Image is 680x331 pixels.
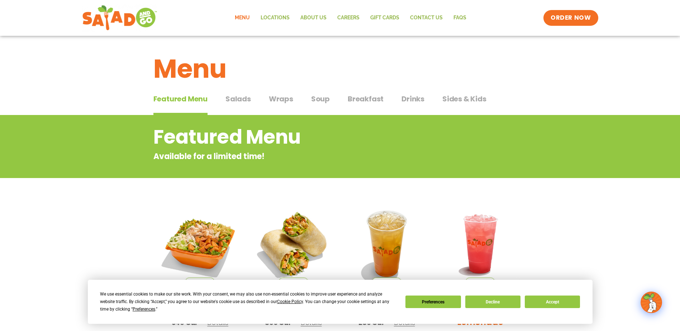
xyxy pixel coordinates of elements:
[641,292,661,312] img: wpChatIcon
[153,150,469,162] p: Available for a limited time!
[100,291,397,313] div: We use essential cookies to make our site work. With your consent, we may also use non-essential ...
[88,280,593,324] div: Cookie Consent Prompt
[295,10,332,26] a: About Us
[153,93,208,104] span: Featured Menu
[465,296,520,308] button: Decline
[405,10,448,26] a: Contact Us
[439,202,522,285] img: Product photo for Blackberry Bramble Lemonade
[365,10,405,26] a: GIFT CARDS
[372,278,401,285] span: Seasonal
[311,93,330,104] span: Soup
[525,296,580,308] button: Accept
[551,14,591,22] span: ORDER NOW
[405,296,461,308] button: Preferences
[277,299,303,304] span: Cookie Policy
[301,318,322,327] span: Details
[279,278,308,285] span: Seasonal
[153,91,527,115] div: Tabbed content
[153,49,527,88] h1: Menu
[153,123,469,152] h2: Featured Menu
[269,93,293,104] span: Wraps
[466,278,495,285] span: Seasonal
[185,278,214,285] span: Seasonal
[229,10,472,26] nav: Menu
[225,93,251,104] span: Salads
[401,93,424,104] span: Drinks
[133,307,155,312] span: Preferences
[346,202,428,285] img: Product photo for Apple Cider Lemonade
[543,10,598,26] a: ORDER NOW
[82,4,158,32] img: new-SAG-logo-768×292
[332,10,365,26] a: Careers
[394,318,415,327] span: Details
[229,10,255,26] a: Menu
[448,10,472,26] a: FAQs
[159,202,242,285] img: Product photo for Southwest Harvest Salad
[348,93,384,104] span: Breakfast
[252,202,335,285] img: Product photo for Southwest Harvest Wrap
[442,93,486,104] span: Sides & Kids
[207,318,228,327] span: Details
[255,10,295,26] a: Locations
